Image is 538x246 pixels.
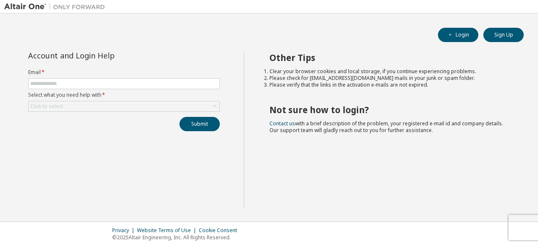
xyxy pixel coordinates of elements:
a: Contact us [269,120,295,127]
li: Clear your browser cookies and local storage, if you continue experiencing problems. [269,68,509,75]
p: © 2025 Altair Engineering, Inc. All Rights Reserved. [112,234,242,241]
div: Cookie Consent [199,227,242,234]
label: Email [28,69,220,76]
img: Altair One [4,3,109,11]
div: Click to select [29,101,219,111]
button: Login [438,28,478,42]
div: Click to select [30,103,63,110]
button: Sign Up [483,28,524,42]
div: Privacy [112,227,137,234]
div: Website Terms of Use [137,227,199,234]
div: Account and Login Help [28,52,182,59]
label: Select what you need help with [28,92,220,98]
button: Submit [179,117,220,131]
li: Please verify that the links in the activation e-mails are not expired. [269,82,509,88]
li: Please check for [EMAIL_ADDRESS][DOMAIN_NAME] mails in your junk or spam folder. [269,75,509,82]
h2: Other Tips [269,52,509,63]
h2: Not sure how to login? [269,104,509,115]
span: with a brief description of the problem, your registered e-mail id and company details. Our suppo... [269,120,503,134]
